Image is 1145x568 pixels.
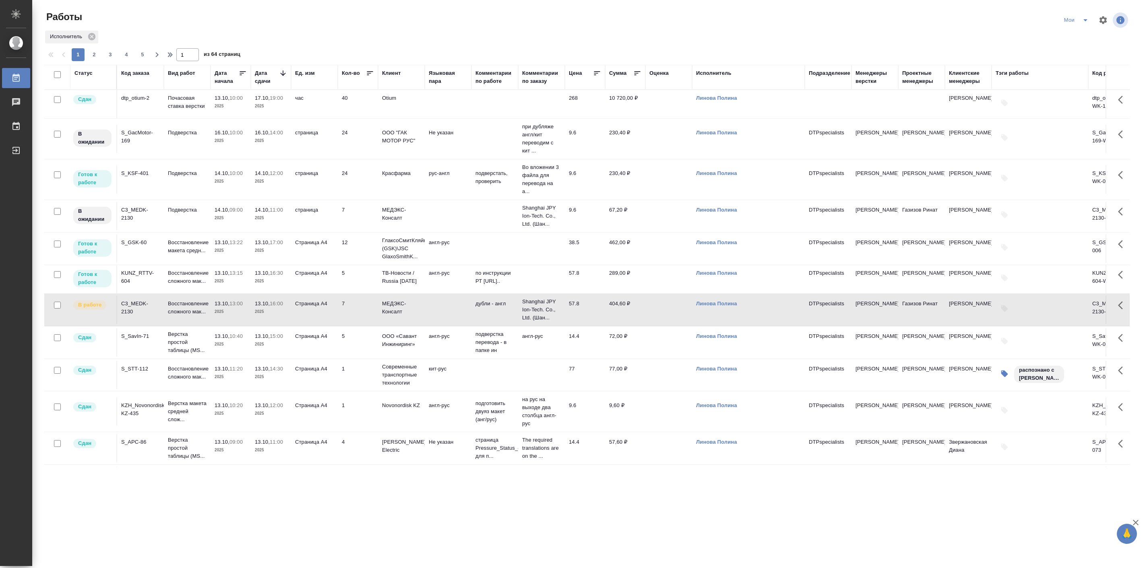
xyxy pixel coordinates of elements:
td: DTPspecialists [805,434,852,462]
div: Менеджер проверил работу исполнителя, передает ее на следующий этап [72,401,112,412]
span: Настроить таблицу [1093,10,1113,30]
p: 16:00 [270,300,283,307]
p: 13.10, [255,239,270,245]
p: Восстановление сложного мак... [168,300,207,316]
td: DTPspecialists [805,397,852,426]
td: страница [291,125,338,153]
button: Добавить тэги [996,239,1013,256]
p: 2025 [215,373,247,381]
p: 13.10, [215,95,229,101]
p: Верстка простой таблицы (MS... [168,330,207,354]
p: Оtium [382,94,421,102]
td: [PERSON_NAME] [898,165,945,193]
p: распознано с [PERSON_NAME] [1019,366,1059,382]
button: Добавить тэги [996,269,1013,287]
p: [PERSON_NAME] [856,332,894,340]
td: 230,40 ₽ [605,165,645,193]
td: [PERSON_NAME] [898,397,945,426]
div: C3_MEDK-2130 [121,300,160,316]
td: [PERSON_NAME] [945,361,992,389]
div: Исполнитель может приступить к работе [72,169,112,188]
div: Оценка [649,69,669,77]
p: Готов к работе [78,270,107,286]
td: 24 [338,125,378,153]
p: Подверстка [168,169,207,177]
button: Добавить тэги [996,94,1013,112]
p: 13.10, [215,333,229,339]
p: ООО «Савант Инжиниринг» [382,332,421,348]
td: S_GacMotor-169-WK-008 [1088,125,1135,153]
td: DTPspecialists [805,265,852,293]
p: 2025 [255,340,287,348]
p: при дубляже англ/кит переводим с кит ... [522,123,561,155]
td: 14.4 [565,328,605,356]
td: Страница А4 [291,397,338,426]
div: Клиент [382,69,401,77]
a: Линова Полина [696,402,737,408]
td: 72,00 ₽ [605,328,645,356]
td: C3_MEDK-2130-WK-015 [1088,202,1135,230]
p: 14:00 [270,130,283,136]
div: Исполнитель назначен, приступать к работе пока рано [72,206,112,225]
div: Исполнитель назначен, приступать к работе пока рано [72,129,112,148]
p: МЕДЭКС-Консалт [382,206,421,222]
p: 2025 [255,373,287,381]
td: S_KSF-401-WK-007 [1088,165,1135,193]
p: Верстка макета средней слож... [168,399,207,424]
div: Исполнитель [696,69,732,77]
td: S_GSK-60-WK-006 [1088,235,1135,263]
p: 13.10, [215,402,229,408]
p: Подверстка [168,129,207,137]
p: 13:00 [229,300,243,307]
button: Здесь прячутся важные кнопки [1113,397,1133,417]
div: Комментарии по работе [475,69,514,85]
p: 2025 [255,308,287,316]
p: [PERSON_NAME] [856,129,894,137]
div: Менеджер проверил работу исполнителя, передает ее на следующий этап [72,365,112,376]
div: Кол-во [342,69,360,77]
td: [PERSON_NAME] [945,397,992,426]
p: 13.10, [255,270,270,276]
p: 11:20 [229,366,243,372]
div: C3_MEDK-2130 [121,206,160,222]
div: Код заказа [121,69,149,77]
p: 17.10, [255,95,270,101]
span: 2 [88,51,101,59]
td: DTPspecialists [805,328,852,356]
button: Добавить тэги [996,332,1013,350]
p: Восстановление сложного мак... [168,365,207,381]
td: 77 [565,361,605,389]
a: Линова Полина [696,95,737,101]
div: Цена [569,69,582,77]
td: 9.6 [565,397,605,426]
td: 40 [338,90,378,118]
div: Дата сдачи [255,69,279,85]
a: Линова Полина [696,439,737,445]
p: 19:00 [270,95,283,101]
td: Страница А4 [291,296,338,324]
p: Novonordisk KZ [382,401,421,410]
div: KUNZ_RTTV-604 [121,269,160,285]
td: Страница А4 [291,328,338,356]
p: 2025 [215,247,247,255]
button: Здесь прячутся важные кнопки [1113,125,1133,144]
div: S_GacMotor-169 [121,129,160,145]
p: [PERSON_NAME] [856,239,894,247]
p: 12:00 [270,170,283,176]
td: S_STT-112-WK-008 [1088,361,1135,389]
p: 10:40 [229,333,243,339]
div: Дата начала [215,69,239,85]
button: Добавить тэги [996,300,1013,317]
div: KZH_Novonordisk-KZ-435 [121,401,160,418]
p: Сдан [78,333,91,342]
span: Посмотреть информацию [1113,12,1130,28]
p: ООО "ГАК МОТОР РУС" [382,129,421,145]
p: Сдан [78,366,91,374]
div: S_STT-112 [121,365,160,373]
p: 2025 [255,410,287,418]
td: страница [291,202,338,230]
td: 9.6 [565,202,605,230]
td: S_SavIn-71-WK-006 [1088,328,1135,356]
div: Вид работ [168,69,195,77]
td: 9.6 [565,125,605,153]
